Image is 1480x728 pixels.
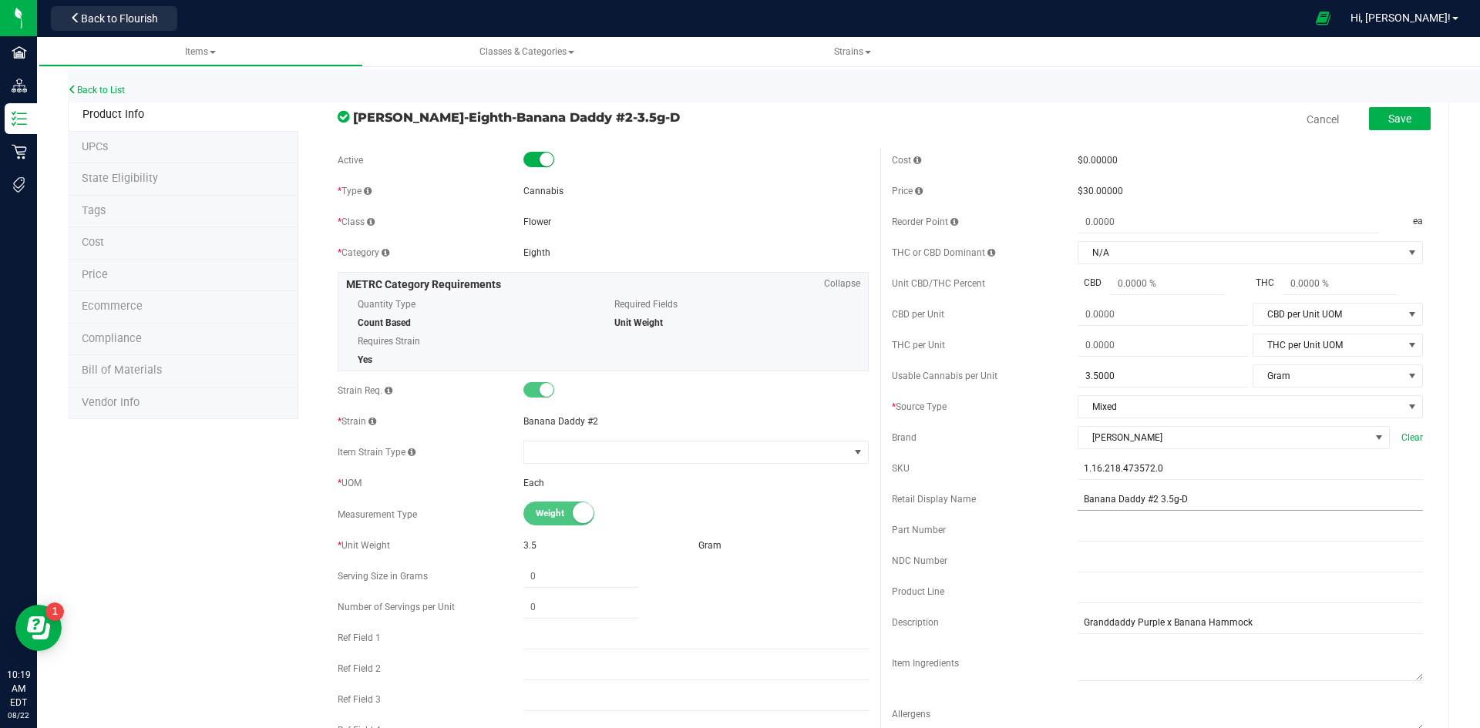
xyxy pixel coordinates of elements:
[1078,334,1248,356] input: 0.0000
[1253,365,1403,387] span: Gram
[1307,112,1339,127] a: Cancel
[1078,242,1403,263] span: N/A
[1350,12,1451,24] span: Hi, [PERSON_NAME]!
[82,140,108,153] span: Tag
[1078,211,1379,233] input: 0.0000
[68,85,125,96] a: Back to List
[338,447,415,458] span: Item Strain Type
[523,565,638,587] input: 0
[892,340,945,351] span: THC per Unit
[523,478,544,488] span: Each
[338,478,362,488] span: UOM
[523,247,550,258] span: Eighth
[12,78,27,93] inline-svg: Distribution
[338,571,428,582] span: Serving Size in Grams
[1403,365,1422,387] span: select
[1253,304,1403,325] span: CBD per Unit UOM
[1078,186,1123,196] span: $30.00000
[1369,107,1431,130] button: Save
[82,204,106,217] span: Tag
[338,509,417,520] span: Measurement Type
[82,396,140,409] span: Vendor Info
[45,602,64,621] iframe: Resource center unread badge
[523,540,536,551] span: 3.5
[82,236,104,249] span: Cost
[15,605,62,651] iframe: Resource center
[523,216,551,227] span: Flower
[338,109,349,125] span: In Sync
[82,300,143,313] span: Ecommerce
[892,247,995,258] span: THC or CBD Dominant
[7,668,30,710] p: 10:19 AM EDT
[353,108,869,126] span: [PERSON_NAME]-Eighth-Banana Daddy #2-3.5g-D
[1078,427,1370,448] span: [PERSON_NAME]
[1253,334,1403,356] span: THC per Unit UOM
[536,502,605,525] span: Weight
[12,45,27,60] inline-svg: Facilities
[358,354,372,365] span: Yes
[892,555,947,566] span: NDC Number
[892,617,939,628] span: Description
[338,155,363,166] span: Active
[1110,273,1225,294] input: 0.0000 %
[346,278,501,290] span: METRC Category Requirements
[614,293,849,316] span: Required Fields
[12,177,27,193] inline-svg: Tags
[82,332,142,345] span: Compliance
[338,247,389,258] span: Category
[7,710,30,721] p: 08/22
[892,186,923,196] span: Price
[1283,273,1398,294] input: 0.0000 %
[892,371,997,381] span: Usable Cannabis per Unit
[892,401,947,412] span: Source Type
[1078,365,1248,387] input: 3.5000
[892,155,921,166] span: Cost
[824,277,860,290] span: Collapse
[1403,334,1422,356] span: select
[1306,3,1340,33] span: Open Ecommerce Menu
[338,663,381,674] span: Ref Field 2
[1078,304,1248,325] input: 0.0000
[892,494,976,505] span: Retail Display Name
[1250,276,1280,290] span: THC
[523,416,598,427] span: Banana Daddy #2
[892,709,930,720] span: Allergens
[892,525,946,535] span: Part Number
[1388,112,1411,125] span: Save
[358,317,411,328] span: Count Based
[523,596,638,618] input: 0
[892,216,958,227] span: Reorder Point
[338,385,392,396] span: Strain Req.
[1078,155,1118,166] span: $0.00000
[892,463,910,474] span: SKU
[82,108,144,121] span: Product Info
[338,694,381,705] span: Ref Field 3
[82,268,108,281] span: Price
[338,186,372,196] span: Type
[1078,276,1108,290] span: CBD
[1078,396,1403,418] span: Mixed
[523,186,563,196] span: Cannabis
[82,172,158,185] span: Tag
[698,540,721,551] span: Gram
[892,309,944,320] span: CBD per Unit
[1403,396,1422,418] span: select
[82,364,162,377] span: Bill of Materials
[479,46,574,57] span: Classes & Categories
[358,330,592,353] span: Requires Strain
[892,658,959,669] span: Item Ingredients
[614,317,663,328] span: Unit Weight
[358,293,592,316] span: Quantity Type
[12,111,27,126] inline-svg: Inventory
[12,144,27,159] inline-svg: Retail
[338,540,390,551] span: Unit Weight
[892,278,985,289] span: Unit CBD/THC Percent
[338,632,381,643] span: Ref Field 1
[185,46,216,57] span: Items
[338,602,455,612] span: Number of Servings per Unit
[834,46,871,57] span: Strains
[51,6,177,31] button: Back to Flourish
[1403,242,1422,263] span: select
[892,586,944,597] span: Product Line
